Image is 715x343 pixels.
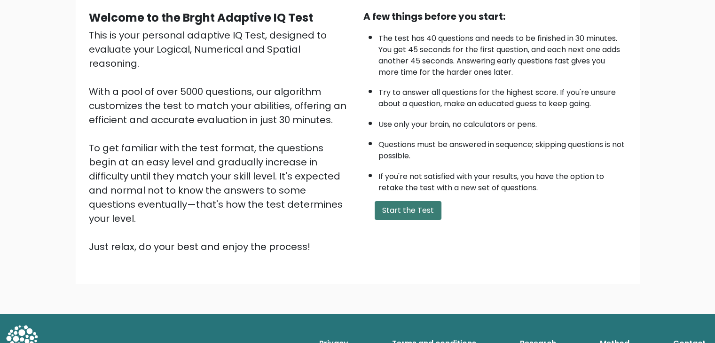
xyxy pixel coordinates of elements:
[378,134,627,162] li: Questions must be answered in sequence; skipping questions is not possible.
[378,82,627,109] li: Try to answer all questions for the highest score. If you're unsure about a question, make an edu...
[375,201,441,220] button: Start the Test
[378,166,627,194] li: If you're not satisfied with your results, you have the option to retake the test with a new set ...
[378,28,627,78] li: The test has 40 questions and needs to be finished in 30 minutes. You get 45 seconds for the firs...
[89,28,352,254] div: This is your personal adaptive IQ Test, designed to evaluate your Logical, Numerical and Spatial ...
[363,9,627,23] div: A few things before you start:
[378,114,627,130] li: Use only your brain, no calculators or pens.
[89,10,313,25] b: Welcome to the Brght Adaptive IQ Test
